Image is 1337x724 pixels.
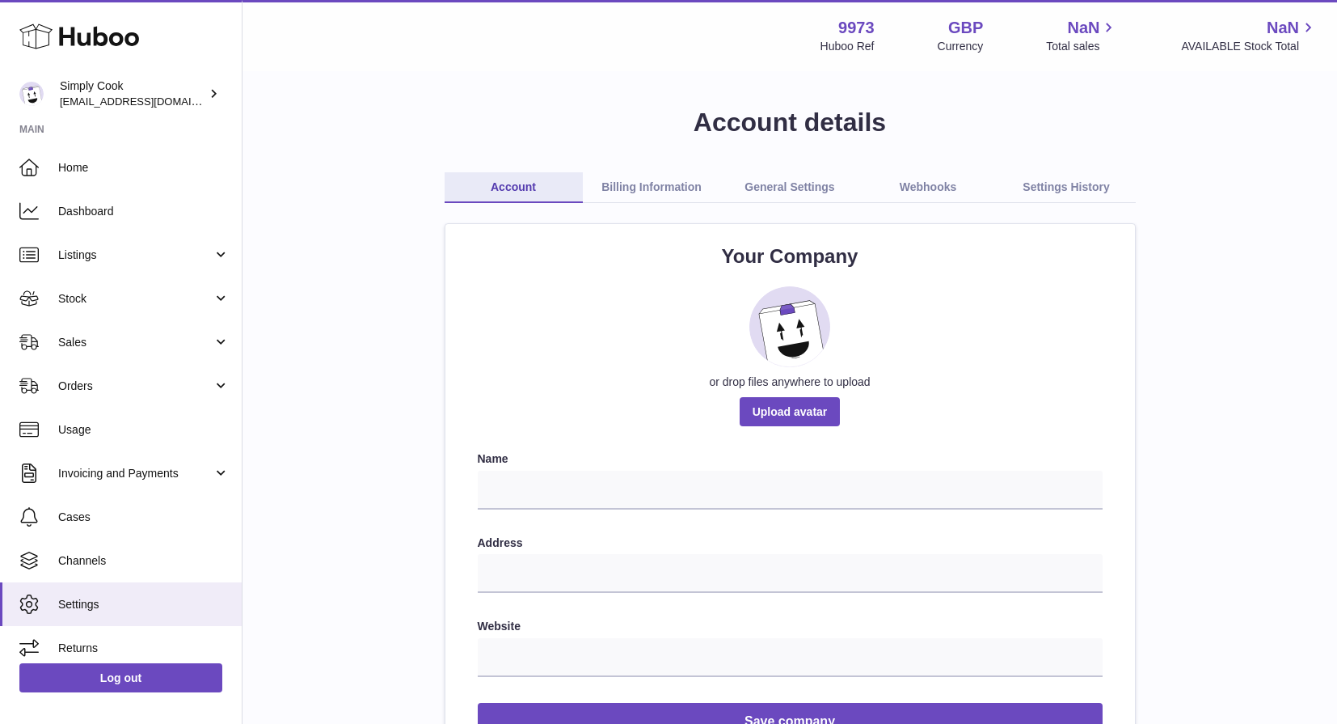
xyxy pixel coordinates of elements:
h1: Account details [268,105,1311,140]
div: Currency [938,39,984,54]
a: Log out [19,663,222,692]
label: Name [478,451,1103,467]
span: Upload avatar [740,397,841,426]
strong: GBP [948,17,983,39]
span: NaN [1067,17,1099,39]
span: Cases [58,510,230,525]
label: Address [478,536,1103,551]
span: Settings [58,597,230,612]
img: tech@simplycook.com [19,82,44,106]
span: Dashboard [58,204,230,219]
a: General Settings [721,172,859,203]
span: Orders [58,379,213,394]
a: Billing Information [583,172,721,203]
span: Total sales [1046,39,1118,54]
span: Returns [58,641,230,656]
span: [EMAIL_ADDRESS][DOMAIN_NAME] [60,95,238,108]
a: Settings History [997,172,1136,203]
a: NaN AVAILABLE Stock Total [1181,17,1318,54]
h2: Your Company [478,243,1103,269]
img: placeholder_image.svg [749,286,830,367]
div: Huboo Ref [820,39,875,54]
span: Listings [58,248,213,263]
a: Webhooks [859,172,997,203]
a: Account [445,172,583,203]
div: or drop files anywhere to upload [478,375,1103,390]
span: AVAILABLE Stock Total [1181,39,1318,54]
span: Channels [58,553,230,569]
strong: 9973 [838,17,875,39]
span: Sales [58,335,213,350]
span: Stock [58,291,213,307]
span: Invoicing and Payments [58,466,213,481]
span: Usage [58,422,230,438]
span: Home [58,160,230,176]
a: NaN Total sales [1046,17,1118,54]
div: Simply Cook [60,78,205,109]
span: NaN [1267,17,1299,39]
label: Website [478,619,1103,634]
